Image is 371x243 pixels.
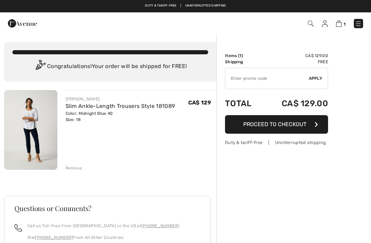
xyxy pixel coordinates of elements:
td: Free [262,59,328,65]
img: Search [308,21,314,26]
a: [PHONE_NUMBER] [142,223,179,228]
div: Remove [66,165,82,171]
img: Slim Ankle-Length Trousers Style 181089 [4,90,57,170]
td: CA$ 129.00 [262,53,328,59]
input: Promo code [225,68,309,89]
a: [PHONE_NUMBER] [35,235,73,240]
img: 1ère Avenue [8,16,37,30]
span: CA$ 129 [188,99,211,106]
span: 1 [239,53,241,58]
div: [PERSON_NAME] [66,96,175,102]
td: Items ( ) [225,53,262,59]
img: Shopping Bag [336,20,342,27]
td: CA$ 129.00 [262,92,328,115]
td: Total [225,92,262,115]
p: Call us Toll-Free from [GEOGRAPHIC_DATA] or the US at [27,223,179,229]
button: Proceed to Checkout [225,115,328,134]
h3: Questions or Comments? [14,205,201,212]
span: 1 [344,22,346,27]
a: 1 [336,19,346,27]
img: My Info [322,20,328,27]
img: Congratulation2.svg [33,60,47,74]
div: Color: Midnight Blue 40 Size: 18 [66,110,175,123]
span: Proceed to Checkout [243,121,306,128]
div: Congratulations! Your order will be shipped for FREE! [12,60,208,74]
img: call [14,224,22,232]
a: Slim Ankle-Length Trousers Style 181089 [66,103,175,109]
a: 1ère Avenue [8,20,37,26]
td: Shipping [225,59,262,65]
img: Menu [355,20,362,27]
span: Apply [309,75,323,81]
p: Dial From All Other Countries [27,234,179,241]
div: Duty & tariff-free | Uninterrupted shipping [225,139,328,146]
